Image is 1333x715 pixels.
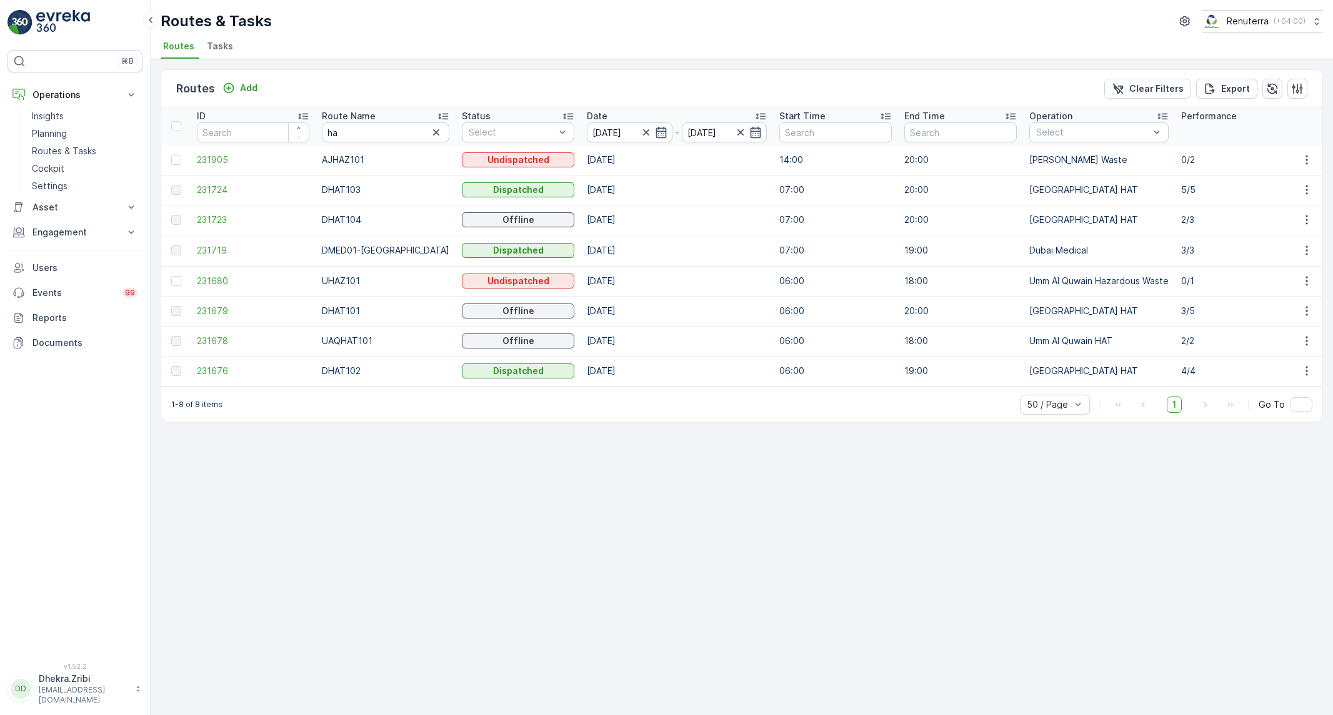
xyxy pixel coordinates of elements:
[7,82,142,107] button: Operations
[32,127,67,140] p: Planning
[171,215,181,225] div: Toggle Row Selected
[32,287,115,299] p: Events
[1181,214,1294,226] p: 2/3
[32,89,117,101] p: Operations
[779,244,892,257] p: 07:00
[779,305,892,317] p: 06:00
[462,303,574,318] button: Offline
[171,400,222,410] p: 1-8 of 8 items
[904,335,1017,347] p: 18:00
[27,177,142,195] a: Settings
[1129,82,1184,95] p: Clear Filters
[1029,335,1169,347] p: Umm Al Quwain HAT
[161,11,272,31] p: Routes & Tasks
[581,205,773,235] td: [DATE]
[904,122,1017,142] input: Search
[462,152,574,167] button: Undispatched
[32,226,117,239] p: Engagement
[1104,79,1191,99] button: Clear Filters
[197,214,309,226] span: 231723
[240,82,257,94] p: Add
[1274,16,1306,26] p: ( +04:00 )
[1029,305,1169,317] p: [GEOGRAPHIC_DATA] HAT
[904,305,1017,317] p: 20:00
[581,296,773,326] td: [DATE]
[7,255,142,280] a: Users
[904,110,945,122] p: End Time
[7,663,142,670] span: v 1.52.2
[581,326,773,356] td: [DATE]
[322,214,449,226] p: DHAT104
[1181,184,1294,196] p: 5/5
[493,184,544,196] p: Dispatched
[1029,184,1169,196] p: [GEOGRAPHIC_DATA] HAT
[779,184,892,196] p: 07:00
[1196,79,1257,99] button: Export
[904,244,1017,257] p: 19:00
[7,280,142,305] a: Events99
[171,366,181,376] div: Toggle Row Selected
[197,275,309,287] a: 231680
[27,125,142,142] a: Planning
[163,40,194,52] span: Routes
[581,266,773,296] td: [DATE]
[1181,154,1294,166] p: 0/2
[469,126,555,139] p: Select
[171,306,181,316] div: Toggle Row Selected
[197,305,309,317] a: 231679
[904,184,1017,196] p: 20:00
[322,244,449,257] p: DMED01-[GEOGRAPHIC_DATA]
[904,365,1017,377] p: 19:00
[32,162,64,175] p: Cockpit
[32,337,137,349] p: Documents
[197,335,309,347] a: 231678
[487,275,549,287] p: Undispatched
[587,110,607,122] p: Date
[27,142,142,160] a: Routes & Tasks
[462,333,574,348] button: Offline
[176,80,215,97] p: Routes
[1202,10,1323,32] button: Renuterra(+04:00)
[171,336,181,346] div: Toggle Row Selected
[7,10,32,35] img: logo
[1259,398,1285,411] span: Go To
[197,184,309,196] a: 231724
[125,288,135,298] p: 99
[197,244,309,257] span: 231719
[502,335,534,347] p: Offline
[39,685,129,705] p: [EMAIL_ADDRESS][DOMAIN_NAME]
[904,275,1017,287] p: 18:00
[487,154,549,166] p: Undispatched
[675,125,679,140] p: -
[502,214,534,226] p: Offline
[779,365,892,377] p: 06:00
[779,214,892,226] p: 07:00
[32,262,137,274] p: Users
[322,305,449,317] p: DHAT101
[1181,244,1294,257] p: 3/3
[197,365,309,377] span: 231676
[1227,15,1269,27] p: Renuterra
[1202,14,1222,28] img: Screenshot_2024-07-26_at_13.33.01.png
[1181,110,1237,122] p: Performance
[1181,365,1294,377] p: 4/4
[779,335,892,347] p: 06:00
[322,122,449,142] input: Search
[587,122,672,142] input: dd/mm/yyyy
[32,201,117,214] p: Asset
[1029,244,1169,257] p: Dubai Medical
[36,10,90,35] img: logo_light-DOdMpM7g.png
[682,122,767,142] input: dd/mm/yyyy
[32,312,137,324] p: Reports
[502,305,534,317] p: Offline
[7,220,142,245] button: Engagement
[32,110,64,122] p: Insights
[7,305,142,330] a: Reports
[1181,335,1294,347] p: 2/2
[462,182,574,197] button: Dispatched
[1029,110,1072,122] p: Operation
[32,180,67,192] p: Settings
[779,110,826,122] p: Start Time
[197,110,206,122] p: ID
